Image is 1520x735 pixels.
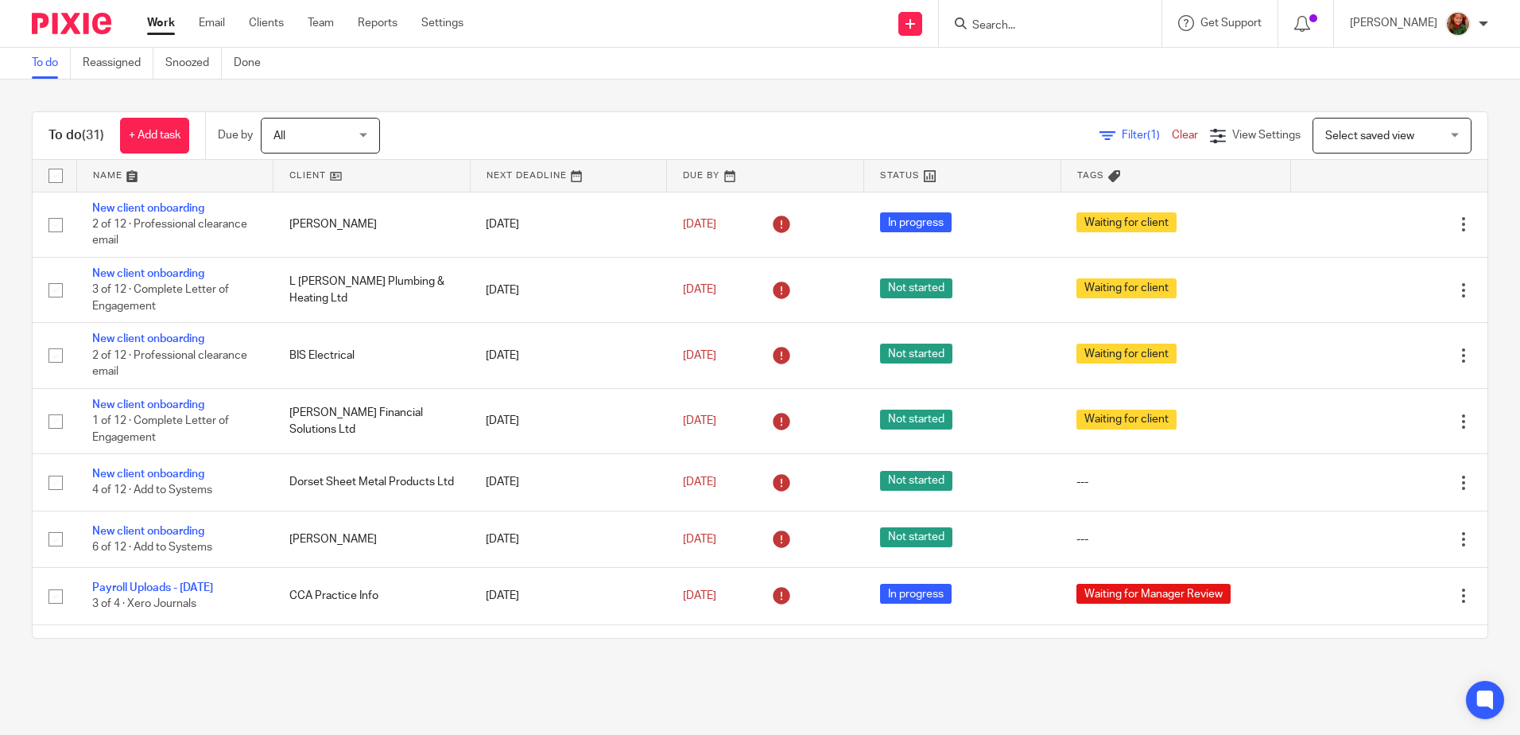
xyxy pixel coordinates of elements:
td: [DATE] [470,454,667,511]
span: Waiting for client [1076,410,1177,430]
h1: To do [48,127,104,144]
a: Team [308,15,334,31]
a: Payroll Uploads - [DATE] [92,582,213,593]
td: Dorset Sheet Metal Products Ltd [273,624,471,681]
td: [DATE] [470,257,667,322]
span: [DATE] [683,415,716,426]
a: New client onboarding [92,203,204,214]
span: [DATE] [683,476,716,488]
td: BIS Electrical [273,323,471,388]
span: Waiting for client [1076,278,1177,298]
img: sallycropped.JPG [1445,11,1471,37]
span: 6 of 12 · Add to Systems [92,542,212,553]
p: Due by [218,127,253,143]
span: [DATE] [683,285,716,296]
span: In progress [880,584,952,604]
span: Select saved view [1325,130,1414,142]
a: New client onboarding [92,333,204,344]
span: Not started [880,527,952,547]
a: Reassigned [83,48,153,79]
a: + Add task [120,118,189,154]
span: View Settings [1232,130,1301,141]
span: [DATE] [683,350,716,361]
img: Pixie [32,13,111,34]
p: [PERSON_NAME] [1350,15,1437,31]
td: [DATE] [470,323,667,388]
span: 4 of 12 · Add to Systems [92,485,212,496]
a: Reports [358,15,397,31]
td: [PERSON_NAME] [273,511,471,567]
a: To do [32,48,71,79]
span: In progress [880,212,952,232]
span: Not started [880,344,952,364]
span: (1) [1147,130,1160,141]
div: --- [1076,474,1274,490]
span: 3 of 12 · Complete Letter of Engagement [92,285,229,313]
span: Tags [1077,171,1104,180]
input: Search [971,19,1114,33]
td: CCA Practice Info [273,568,471,624]
a: Work [147,15,175,31]
span: All [273,130,285,142]
span: [DATE] [683,219,716,230]
span: Filter [1122,130,1172,141]
span: 2 of 12 · Professional clearance email [92,219,247,247]
span: Get Support [1200,17,1262,29]
a: Snoozed [165,48,222,79]
span: Waiting for client [1076,212,1177,232]
a: New client onboarding [92,268,204,279]
span: Waiting for Manager Review [1076,584,1231,604]
span: [DATE] [683,534,716,545]
a: Email [199,15,225,31]
td: [DATE] [470,192,667,257]
td: [DATE] [470,511,667,567]
td: L [PERSON_NAME] Plumbing & Heating Ltd [273,257,471,322]
td: Dorset Sheet Metal Products Ltd [273,454,471,511]
a: New client onboarding [92,399,204,410]
span: Not started [880,471,952,491]
a: New client onboarding [92,469,204,480]
a: Clear [1172,130,1198,141]
span: (31) [82,129,104,142]
span: Not started [880,278,952,298]
a: Clients [249,15,284,31]
td: [DATE] [470,568,667,624]
a: Settings [421,15,463,31]
span: Not started [880,410,952,430]
td: [PERSON_NAME] Financial Solutions Ltd [273,388,471,453]
span: 2 of 12 · Professional clearance email [92,350,247,378]
span: 1 of 12 · Complete Letter of Engagement [92,415,229,443]
span: [DATE] [683,590,716,601]
div: --- [1076,531,1274,547]
td: [DATE] [470,388,667,453]
span: Waiting for client [1076,344,1177,364]
a: New client onboarding [92,526,204,537]
a: Done [234,48,273,79]
td: [PERSON_NAME] [273,192,471,257]
span: 3 of 4 · Xero Journals [92,599,196,610]
td: [DATE] [470,624,667,681]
